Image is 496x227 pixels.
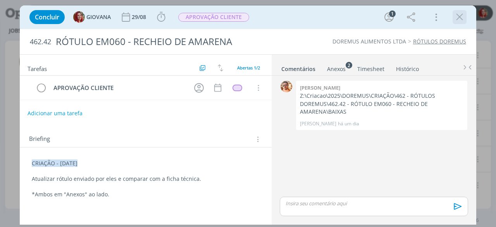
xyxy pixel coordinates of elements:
div: 1 [389,10,396,17]
div: APROVAÇÃO CLIENTE [50,83,187,93]
div: RÓTULO EM060 - RECHEIO DE AMARENA [53,32,281,51]
button: Adicionar uma tarefa [27,106,83,120]
span: Concluir [35,14,59,20]
p: [PERSON_NAME] [300,120,336,127]
p: Atualizar rótulo enviado por eles e comparar com a ficha técnica. [32,175,260,183]
img: G [73,11,85,23]
a: Comentários [281,62,316,73]
a: Timesheet [357,62,385,73]
div: dialog [20,5,476,225]
span: há um dia [338,120,359,127]
span: Briefing [29,134,50,144]
img: arrow-down-up.svg [218,64,223,71]
p: Z:\Criacao\2025\DOREMUS\CRIAÇÃO\462 - RÓTULOS DOREMUS\462.42 - RÓTULO EM060 - RECHEIO DE AMARENA\... [300,92,463,116]
a: DOREMUS ALIMENTOS LTDA [332,38,406,45]
button: 1 [383,11,395,23]
button: GGIOVANA [73,11,111,23]
span: CRIAÇÃO - [DATE] [32,159,77,167]
button: APROVAÇÃO CLIENTE [178,12,250,22]
sup: 2 [346,62,352,68]
b: [PERSON_NAME] [300,84,340,91]
img: V [281,81,292,92]
div: Anexos [327,65,346,73]
span: APROVAÇÃO CLIENTE [178,13,249,22]
span: GIOVANA [86,14,111,20]
a: RÓTULOS DOREMUS [413,38,466,45]
span: Abertas 1/2 [237,65,260,71]
p: *Ambos em "Anexos" ao lado. [32,191,260,198]
button: Concluir [29,10,65,24]
span: 462.42 [30,38,51,46]
span: Tarefas [28,63,47,73]
a: Histórico [396,62,419,73]
div: 29/08 [132,14,148,20]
